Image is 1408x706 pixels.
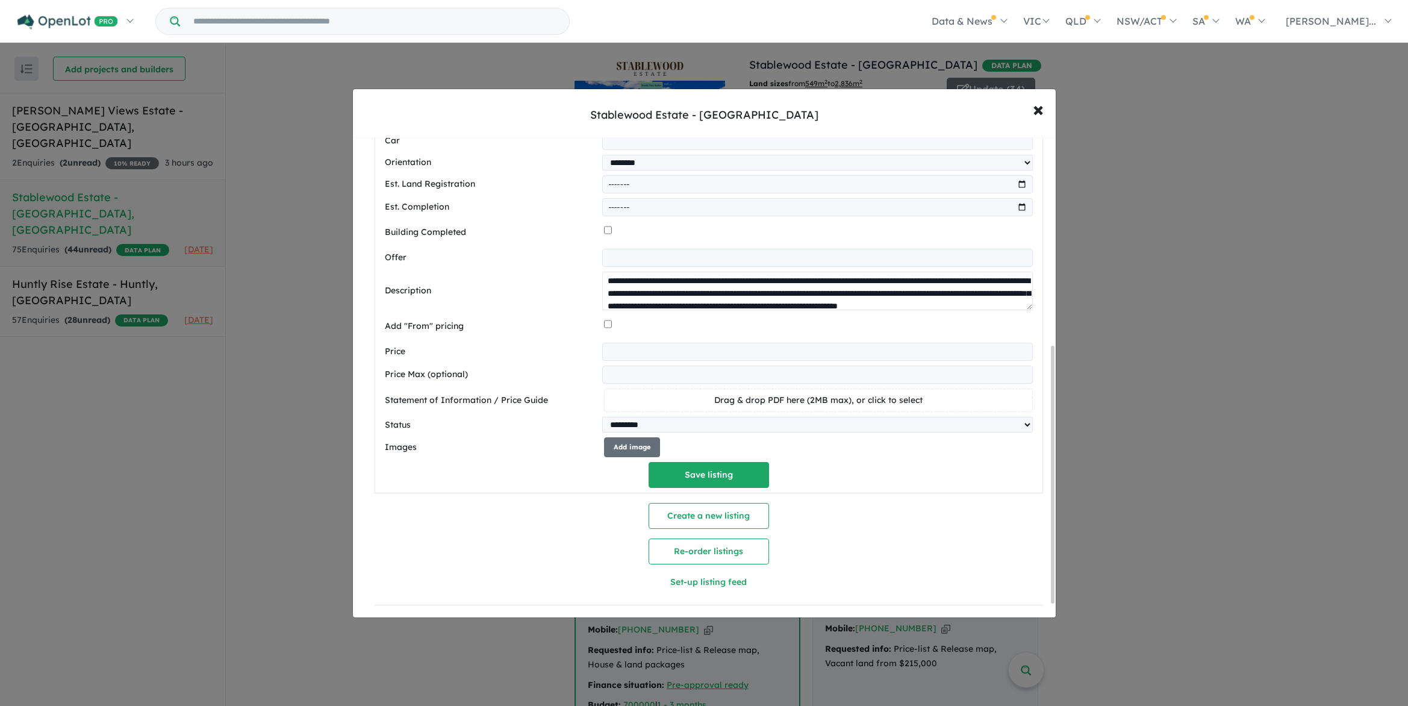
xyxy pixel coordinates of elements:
div: Stablewood Estate - [GEOGRAPHIC_DATA] [590,107,818,123]
label: Est. Completion [385,200,598,214]
label: Building Completed [385,225,599,240]
span: [PERSON_NAME]... [1286,15,1376,27]
label: Status [385,418,598,433]
label: Offer [385,251,598,265]
label: Orientation [385,155,598,170]
span: Drag & drop PDF here (2MB max), or click to select [714,395,923,405]
label: Est. Land Registration [385,177,598,192]
button: Create a new listing [649,503,769,529]
input: Try estate name, suburb, builder or developer [182,8,567,34]
label: Add "From" pricing [385,319,599,334]
img: Openlot PRO Logo White [17,14,118,30]
label: Car [385,134,598,148]
button: Save listing [649,462,769,488]
label: Description [385,284,598,298]
button: Add image [604,437,660,457]
label: Price [385,345,598,359]
span: × [1033,96,1044,122]
button: Re-order listings [649,539,769,564]
label: Images [385,440,599,455]
label: Statement of Information / Price Guide [385,393,599,408]
button: Set-up listing feed [541,569,876,595]
label: Price Max (optional) [385,367,598,382]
